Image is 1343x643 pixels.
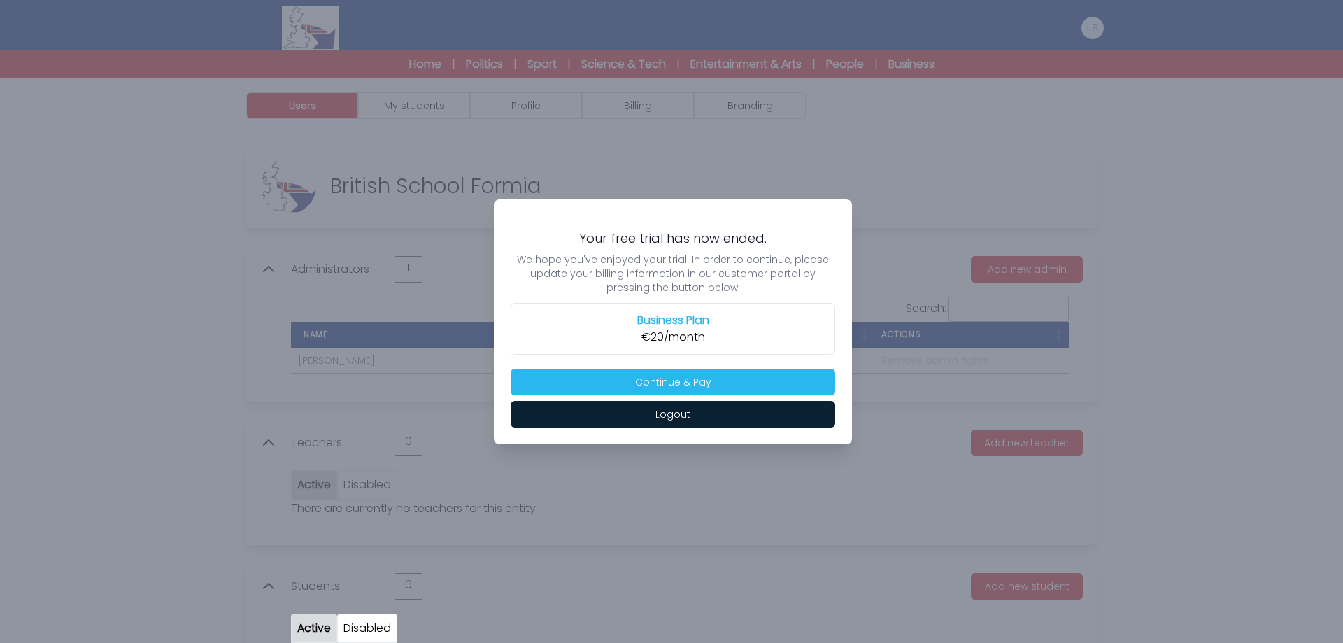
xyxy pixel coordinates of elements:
a: Continue & Pay [511,374,835,390]
h3: Your free trial has now ended. [511,230,835,247]
a: Active [297,620,331,636]
p: €20/month [520,329,826,346]
button: Continue & Pay [511,369,835,395]
a: Disabled [343,620,391,636]
button: Logout [511,401,835,428]
p: We hope you've enjoyed your trial. In order to continue, please update your billing information i... [511,253,835,295]
a: Logout [511,406,835,422]
h2: Business Plan [520,312,826,329]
